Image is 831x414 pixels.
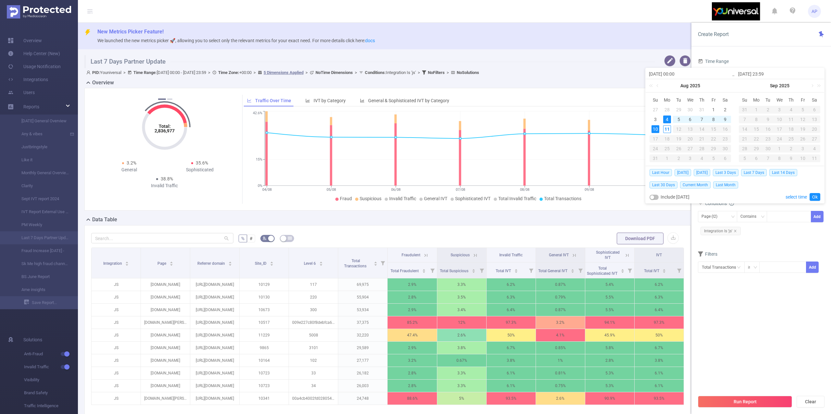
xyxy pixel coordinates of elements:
span: Tu [673,97,685,103]
div: 16 [719,125,731,133]
i: icon: bar-chart [360,98,365,103]
i: icon: user [86,70,92,75]
td: October 4, 2025 [809,144,820,153]
th: Wed [774,95,786,105]
td: September 26, 2025 [797,134,809,144]
a: Last 7 Days Partner Update [13,231,70,244]
h2: Overview [92,79,114,87]
td: August 25, 2025 [661,144,673,153]
td: August 17, 2025 [650,134,661,144]
td: September 10, 2025 [774,115,786,124]
td: August 15, 2025 [708,124,719,134]
div: 10 [797,154,809,162]
td: August 29, 2025 [708,144,719,153]
div: 1 [710,106,717,114]
span: Last 14 Days [769,169,797,176]
span: > [206,70,212,75]
div: 28 [739,145,750,152]
td: October 9, 2025 [785,153,797,163]
div: 23 [719,135,731,143]
div: Sophisticated [165,166,235,173]
td: September 5, 2025 [797,105,809,115]
div: 9 [762,116,774,123]
th: Mon [661,95,673,105]
span: Traffic Over Time [255,98,291,103]
td: September 12, 2025 [797,115,809,124]
td: August 9, 2025 [719,115,731,124]
span: Sa [809,97,820,103]
td: September 3, 2025 [774,105,786,115]
button: 2 [167,99,172,100]
div: 10 [651,125,659,133]
div: ≥ [748,262,755,273]
a: Ok [810,193,820,201]
a: Reports [23,100,39,113]
span: Last Hour [650,169,672,176]
div: 29 [750,145,762,152]
i: icon: down [761,215,765,219]
div: 30 [686,106,694,114]
td: August 18, 2025 [661,134,673,144]
a: Any & vibes [13,128,70,140]
div: 30 [762,145,774,152]
a: Usage Notification [8,60,61,73]
div: 22 [750,135,762,143]
div: 25 [661,145,673,152]
td: September 14, 2025 [739,124,750,134]
td: July 29, 2025 [673,105,685,115]
td: August 24, 2025 [650,144,661,153]
a: Justbringstyle [13,140,70,153]
a: Previous month (PageUp) [655,79,661,92]
div: 24 [650,145,661,152]
td: September 9, 2025 [762,115,774,124]
span: Create Report [698,31,729,37]
a: Integrations [8,73,48,86]
button: 1 [158,99,166,100]
a: Sep [769,79,778,92]
span: We [685,97,696,103]
th: Thu [696,95,708,105]
div: 11 [785,116,797,123]
div: 1 [750,106,762,114]
a: Save Report... [24,296,78,309]
th: Tue [762,95,774,105]
div: 25 [785,135,797,143]
span: Brand Safety [24,386,78,399]
div: 3 [774,106,786,114]
td: September 16, 2025 [762,124,774,134]
div: 18 [785,125,797,133]
div: 2 [673,154,685,162]
button: Clear [797,396,825,408]
div: 21 [696,135,708,143]
span: Th [696,97,708,103]
div: 2 [762,106,774,114]
td: September 30, 2025 [762,144,774,153]
td: September 29, 2025 [750,144,762,153]
div: 9 [785,154,797,162]
td: September 6, 2025 [719,153,731,163]
button: Run Report [698,396,792,408]
div: 14 [739,125,750,133]
td: August 8, 2025 [708,115,719,124]
div: 4 [663,116,671,123]
td: October 3, 2025 [797,144,809,153]
td: August 30, 2025 [719,144,731,153]
span: > [353,70,359,75]
td: September 18, 2025 [785,124,797,134]
div: 20 [685,135,696,143]
td: September 8, 2025 [750,115,762,124]
td: August 1, 2025 [708,105,719,115]
span: > [121,70,128,75]
span: We launched the new metrics picker 🚀, allowing you to select only the relevant metrics for your e... [97,38,375,43]
span: General & Sophisticated IVT by Category [368,98,449,103]
img: Protected Media [7,5,71,18]
div: 12 [673,125,685,133]
div: 27 [651,106,659,114]
span: New Metrics Picker Feature! [97,29,164,35]
td: August 22, 2025 [708,134,719,144]
div: 5 [797,106,809,114]
i: icon: table [288,236,292,240]
td: October 1, 2025 [774,144,786,153]
div: 28 [696,145,708,152]
div: 11 [663,125,671,133]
